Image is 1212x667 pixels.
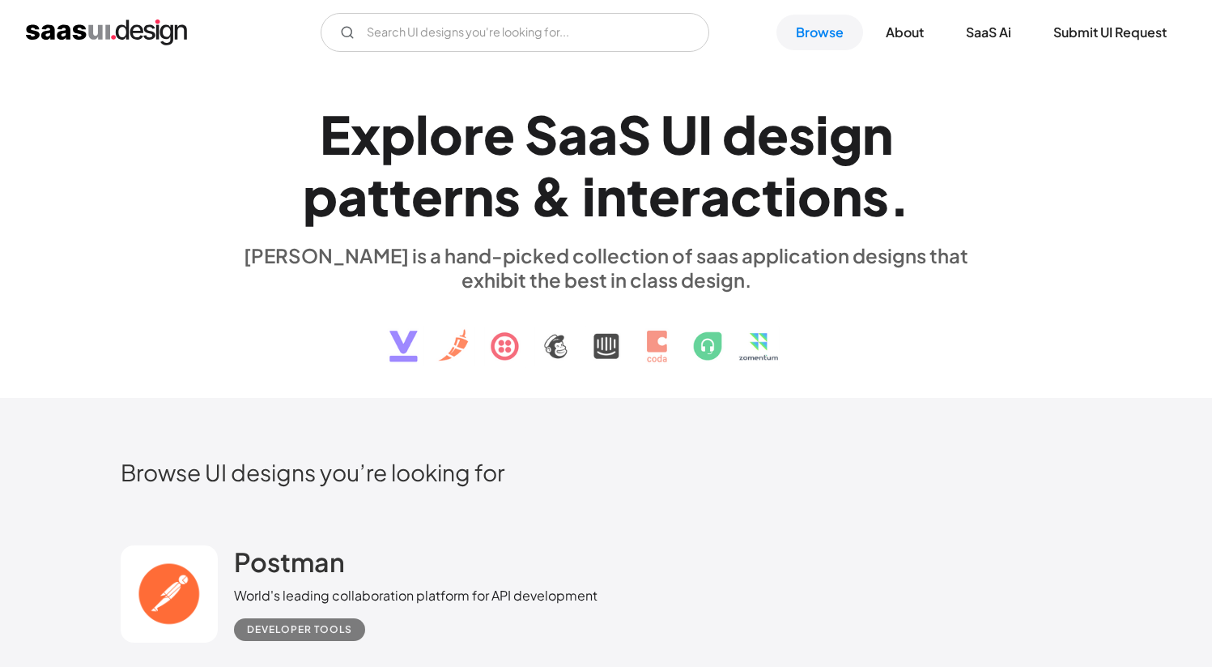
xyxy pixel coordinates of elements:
img: text, icon, saas logo [361,292,852,376]
div: i [582,165,596,227]
div: o [797,165,831,227]
div: S [618,103,651,165]
div: e [757,103,789,165]
form: Email Form [321,13,709,52]
div: e [649,165,680,227]
div: r [680,165,700,227]
div: i [815,103,829,165]
a: About [866,15,943,50]
div: E [320,103,351,165]
div: n [596,165,627,227]
a: Postman [234,545,345,586]
div: U [661,103,698,165]
div: t [389,165,411,227]
div: a [338,165,368,227]
div: r [463,103,483,165]
div: I [698,103,712,165]
input: Search UI designs you're looking for... [321,13,709,52]
div: i [784,165,797,227]
div: x [351,103,381,165]
a: Submit UI Request [1034,15,1186,50]
div: a [700,165,730,227]
a: SaaS Ai [946,15,1031,50]
a: Browse [776,15,863,50]
h1: Explore SaaS UI design patterns & interactions. [234,103,979,228]
div: a [588,103,618,165]
div: n [831,165,862,227]
div: c [730,165,762,227]
div: t [762,165,784,227]
div: s [862,165,889,227]
div: [PERSON_NAME] is a hand-picked collection of saas application designs that exhibit the best in cl... [234,243,979,292]
div: t [368,165,389,227]
div: a [558,103,588,165]
div: d [722,103,757,165]
div: . [889,165,910,227]
div: S [525,103,558,165]
div: s [494,165,521,227]
h2: Postman [234,545,345,578]
div: l [415,103,429,165]
div: n [862,103,893,165]
div: Developer tools [247,620,352,639]
div: p [303,165,338,227]
a: home [26,19,187,45]
div: g [829,103,862,165]
div: e [411,165,443,227]
div: o [429,103,463,165]
div: & [530,165,572,227]
div: t [627,165,649,227]
div: n [463,165,494,227]
div: r [443,165,463,227]
div: p [381,103,415,165]
div: e [483,103,515,165]
h2: Browse UI designs you’re looking for [121,458,1092,486]
div: s [789,103,815,165]
div: World's leading collaboration platform for API development [234,586,597,605]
